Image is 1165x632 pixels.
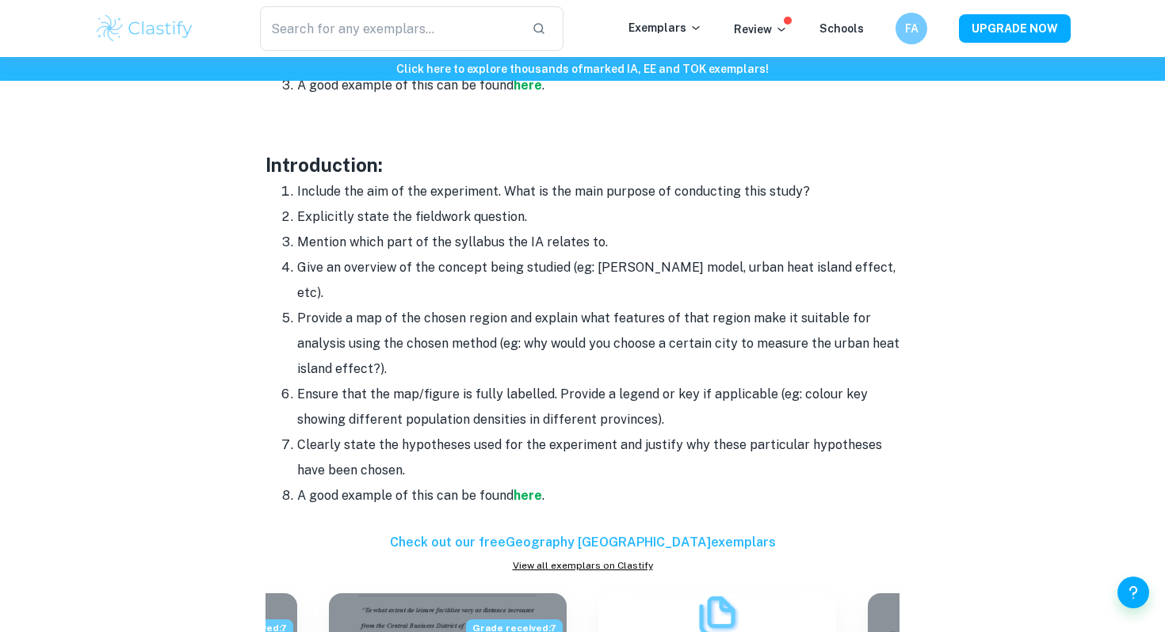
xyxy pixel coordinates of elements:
li: Mention which part of the syllabus the IA relates to. [297,230,900,255]
li: Clearly state the hypotheses used for the experiment and justify why these particular hypotheses ... [297,432,900,483]
li: Ensure that the map/figure is fully labelled. Provide a legend or key if applicable (eg: colour k... [297,382,900,432]
button: UPGRADE NOW [959,14,1071,43]
button: Help and Feedback [1117,577,1149,608]
li: Give an overview of the concept being studied (eg: [PERSON_NAME] model, urban heat island effect,... [297,255,900,306]
h6: Click here to explore thousands of marked IA, EE and TOK exemplars ! [3,60,1162,78]
li: Explicitly state the fieldwork question. [297,204,900,230]
li: Provide a map of the chosen region and explain what features of that region make it suitable for ... [297,306,900,382]
h3: Introduction: [265,150,900,179]
a: Schools [819,22,864,35]
li: A good example of this can be found . [297,73,900,98]
li: A good example of this can be found . [297,483,900,508]
button: FA [896,13,927,44]
p: Exemplars [628,19,702,36]
li: Include the aim of the experiment. What is the main purpose of conducting this study? [297,179,900,204]
input: Search for any exemplars... [260,6,519,51]
h6: FA [903,20,921,37]
a: View all exemplars on Clastify [265,558,900,573]
p: Review [734,21,788,38]
a: here [514,78,542,93]
img: Clastify logo [94,13,195,44]
h6: Check out our free Geography [GEOGRAPHIC_DATA] exemplars [265,533,900,552]
a: here [514,488,542,503]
